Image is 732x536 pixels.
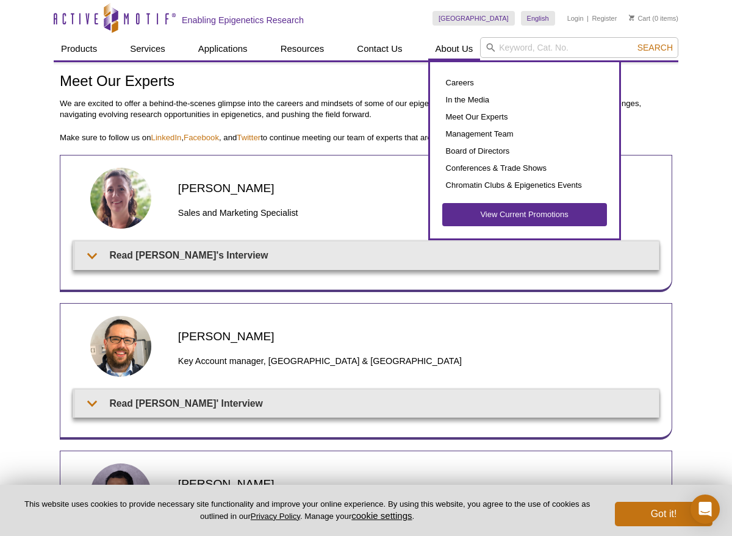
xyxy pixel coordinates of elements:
a: Cart [629,14,650,23]
a: Contact Us [350,37,409,60]
p: Make sure to follow us on , , and to continue meeting our team of experts that are unraveling the... [60,132,672,143]
button: Search [634,42,676,53]
p: This website uses cookies to provide necessary site functionality and improve your online experie... [20,499,595,522]
a: Twitter [237,133,260,142]
img: Anne-Sophie Berthomieu headshot [90,168,151,229]
a: Register [592,14,617,23]
h1: Meet Our Experts [60,73,672,91]
h3: Sales and Marketing Specialist [178,205,659,220]
a: Privacy Policy [251,512,300,521]
a: LinkedIn [151,133,182,142]
div: Open Intercom Messenger [691,495,720,524]
input: Keyword, Cat. No. [480,37,678,58]
a: Resources [273,37,332,60]
span: Search [637,43,673,52]
a: Chromatin Clubs & Epigenetics Events [442,177,607,194]
a: Board of Directors [442,143,607,160]
a: English [521,11,555,26]
h2: [PERSON_NAME] [178,328,659,345]
a: Login [567,14,584,23]
a: About Us [428,37,481,60]
h2: [PERSON_NAME] [178,476,659,492]
a: [GEOGRAPHIC_DATA] [432,11,515,26]
li: | [587,11,589,26]
h2: [PERSON_NAME] [178,180,659,196]
a: Careers [442,74,607,91]
summary: Read [PERSON_NAME]' Interview [75,390,659,417]
li: (0 items) [629,11,678,26]
img: Rwik Sen headshot [90,463,151,524]
button: cookie settings [351,510,412,521]
p: We are excited to offer a behind-the-scenes glimpse into the careers and mindsets of some of our ... [60,98,672,120]
a: View Current Promotions [442,203,607,226]
a: Conferences & Trade Shows [442,160,607,177]
a: Management Team [442,126,607,143]
h2: Enabling Epigenetics Research [182,15,304,26]
img: Matthias Spiller-Becker headshot [90,316,151,377]
h3: Key Account manager, [GEOGRAPHIC_DATA] & [GEOGRAPHIC_DATA] [178,354,659,368]
a: Products [54,37,104,60]
a: Facebook [184,133,219,142]
a: In the Media [442,91,607,109]
summary: Read [PERSON_NAME]'s Interview [75,241,659,269]
button: Got it! [615,502,712,526]
a: Services [123,37,173,60]
a: Applications [191,37,255,60]
a: Meet Our Experts [442,109,607,126]
img: Your Cart [629,15,634,21]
